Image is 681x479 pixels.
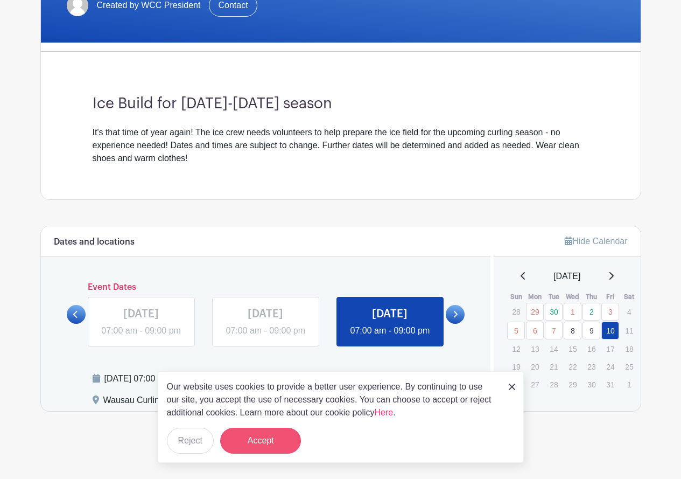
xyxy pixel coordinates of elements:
th: Fri [601,291,620,302]
p: 13 [526,341,544,357]
button: Reject [167,428,214,454]
p: 25 [620,358,638,375]
p: 17 [601,341,619,357]
a: 9 [582,322,600,339]
th: Sun [507,291,525,302]
a: 6 [526,322,544,339]
a: 7 [545,322,563,339]
p: Our website uses cookies to provide a better user experience. By continuing to use our site, you ... [167,380,497,419]
p: 12 [507,341,525,357]
p: 27 [526,376,544,393]
h6: Dates and locations [54,237,135,247]
th: Sat [620,291,638,302]
p: 16 [582,341,600,357]
div: [DATE] 07:00 am to 09:00 pm [104,372,392,385]
a: 3 [601,303,619,321]
p: 31 [601,376,619,393]
div: It's that time of year again! The ice crew needs volunteers to help prepare the ice field for the... [93,126,589,165]
p: 19 [507,358,525,375]
a: 10 [601,322,619,339]
img: close_button-5f87c8562297e5c2d7936805f587ecaba9071eb48480494691a3f1689db116b3.svg [509,384,515,390]
p: 23 [582,358,600,375]
p: 1 [620,376,638,393]
p: 11 [620,322,638,339]
a: 29 [526,303,544,321]
a: Here [375,408,394,417]
p: 20 [526,358,544,375]
button: Accept [220,428,301,454]
p: 4 [620,303,638,320]
div: Wausau Curling Club, [STREET_ADDRESS] [103,394,275,411]
span: [DATE] [553,270,580,283]
a: 8 [564,322,581,339]
p: 15 [564,341,581,357]
a: 5 [507,322,525,339]
a: 2 [582,303,600,321]
a: Hide Calendar [565,237,627,246]
h6: Event Dates [86,282,446,293]
a: 30 [545,303,563,321]
th: Wed [563,291,582,302]
p: 28 [507,303,525,320]
p: 30 [582,376,600,393]
p: 22 [564,358,581,375]
h3: Ice Build for [DATE]-[DATE] season [93,95,589,113]
th: Tue [544,291,563,302]
p: 18 [620,341,638,357]
p: 28 [545,376,563,393]
p: 21 [545,358,563,375]
th: Mon [525,291,544,302]
p: 14 [545,341,563,357]
th: Thu [582,291,601,302]
p: 29 [564,376,581,393]
p: 24 [601,358,619,375]
a: 1 [564,303,581,321]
